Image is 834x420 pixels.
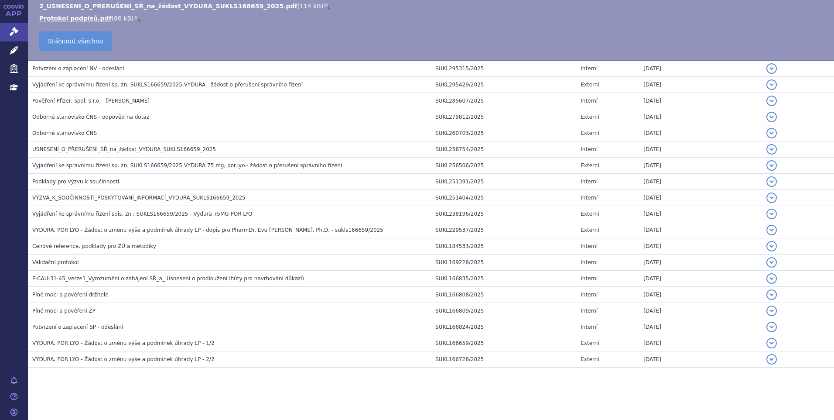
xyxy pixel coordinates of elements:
[639,60,762,77] td: [DATE]
[639,141,762,158] td: [DATE]
[766,144,777,155] button: detail
[581,259,598,265] span: Interní
[32,82,303,88] span: Vyjádření ke správnímu řízení sp. zn. SUKLS166659/2025 VYDURA - žádost o přerušení správního řízení
[300,3,321,10] span: 114 kB
[766,128,777,138] button: detail
[766,160,777,171] button: detail
[766,209,777,219] button: detail
[639,222,762,238] td: [DATE]
[581,227,599,233] span: Externí
[639,77,762,93] td: [DATE]
[39,14,825,23] li: ( )
[431,303,576,319] td: SUKL166809/2025
[581,324,598,330] span: Interní
[581,243,598,249] span: Interní
[431,60,576,77] td: SUKL295315/2025
[32,130,97,136] span: Odborné stanovisko ČNS
[431,351,576,368] td: SUKL166728/2025
[32,195,246,201] span: VÝZVA_K_SOUČINNOSTI_POSKYTOVÁNÍ_INFORMACÍ_VYDURA_SUKLS166659_2025
[581,340,599,346] span: Externí
[639,190,762,206] td: [DATE]
[39,15,112,22] a: Protokol podpisů.pdf
[639,271,762,287] td: [DATE]
[431,125,576,141] td: SUKL260703/2025
[766,63,777,74] button: detail
[639,206,762,222] td: [DATE]
[766,96,777,106] button: detail
[581,98,598,104] span: Interní
[32,340,215,346] span: VYDURA, POR LYO - Žádost o změnu výše a podmínek úhrady LP - 1/2
[766,338,777,348] button: detail
[32,65,124,72] span: Potvrzení o zaplacení NV - odeslání
[581,65,598,72] span: Interní
[32,162,342,169] span: Vyjádření ke správnímu řízení sp. zn. SUKLS166659/2025 VYDURA 75 mg, por.lyo.- žádost o přerušení...
[766,289,777,300] button: detail
[431,238,576,255] td: SUKL184533/2025
[766,306,777,316] button: detail
[581,130,599,136] span: Externí
[581,356,599,362] span: Externí
[639,351,762,368] td: [DATE]
[639,174,762,190] td: [DATE]
[766,79,777,90] button: detail
[766,241,777,251] button: detail
[431,109,576,125] td: SUKL279812/2025
[581,308,598,314] span: Interní
[431,206,576,222] td: SUKL238196/2025
[639,158,762,174] td: [DATE]
[431,174,576,190] td: SUKL251391/2025
[32,308,96,314] span: Plné moci a pověření ZP
[639,109,762,125] td: [DATE]
[766,354,777,365] button: detail
[581,82,599,88] span: Externí
[114,15,131,22] span: 86 kB
[766,176,777,187] button: detail
[431,190,576,206] td: SUKL251404/2025
[431,255,576,271] td: SUKL169228/2025
[39,31,112,51] a: Stáhnout všechno
[431,287,576,303] td: SUKL166808/2025
[766,273,777,284] button: detail
[581,292,598,298] span: Interní
[431,93,576,109] td: SUKL285607/2025
[32,98,150,104] span: Pověření Pfizer, spol. s r.o. - Kureková
[639,303,762,319] td: [DATE]
[639,255,762,271] td: [DATE]
[581,114,599,120] span: Externí
[32,275,304,282] span: F-CAU-31-45_verze1_Vyrozumění o zahájení SŘ_a_ Usnesení o prodloužení lhůty pro navrhování důkazů
[32,114,149,120] span: Odborné stanovisko ČNS - odpověď na dotaz
[323,3,331,10] a: 🔍
[639,319,762,335] td: [DATE]
[431,77,576,93] td: SUKL295429/2025
[581,146,598,152] span: Interní
[431,158,576,174] td: SUKL256506/2025
[32,259,79,265] span: Validační protokol
[639,93,762,109] td: [DATE]
[639,287,762,303] td: [DATE]
[581,195,598,201] span: Interní
[639,125,762,141] td: [DATE]
[39,3,297,10] a: 2_USNESENÍ_O_PŘERUŠENÍ_SŘ_na_žádost_VYDURA_SUKLS166659_2025.pdf
[39,2,825,10] li: ( )
[766,112,777,122] button: detail
[431,141,576,158] td: SUKL258754/2025
[581,162,599,169] span: Externí
[431,271,576,287] td: SUKL166835/2025
[133,15,141,22] a: 🔍
[639,238,762,255] td: [DATE]
[32,179,119,185] span: Podklady pro výzvu k součinnosti
[32,292,109,298] span: Plné moci a pověření držitele
[32,243,156,249] span: Cenové reference, podklady pro ZÚ a metodiky
[766,257,777,268] button: detail
[581,275,598,282] span: Interní
[766,322,777,332] button: detail
[639,335,762,351] td: [DATE]
[32,356,215,362] span: VYDURA, POR LYO - Žádost o změnu výše a podmínek úhrady LP - 2/2
[32,211,253,217] span: Vyjádření ke správnímu řízení spis. zn.: SUKLS166659/2025 - Vydura 75MG POR LYO
[581,179,598,185] span: Interní
[766,225,777,235] button: detail
[431,319,576,335] td: SUKL166824/2025
[581,211,599,217] span: Externí
[766,193,777,203] button: detail
[431,222,576,238] td: SUKL229537/2025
